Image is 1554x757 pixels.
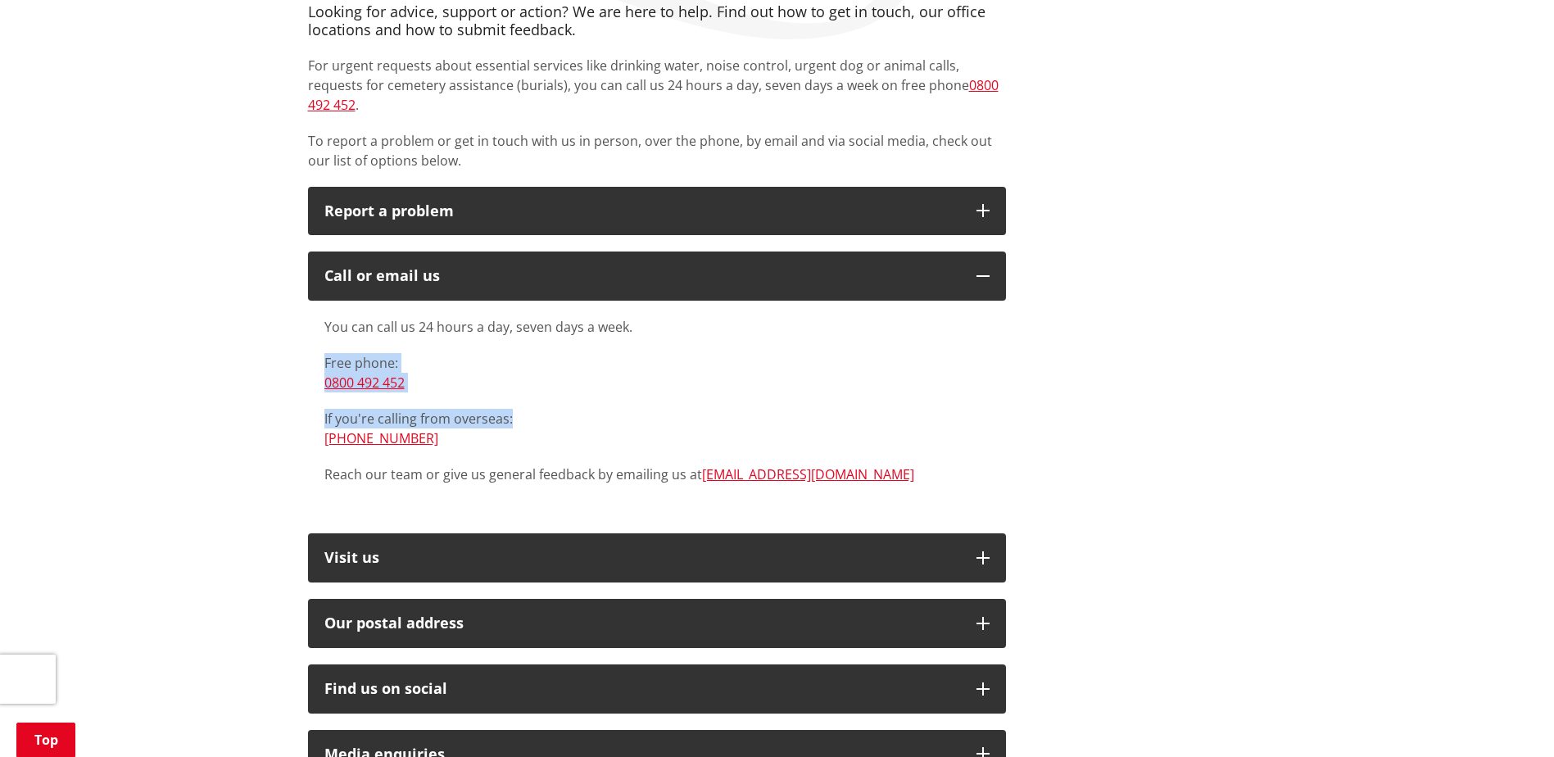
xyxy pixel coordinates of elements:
h2: Our postal address [324,615,960,632]
p: For urgent requests about essential services like drinking water, noise control, urgent dog or an... [308,56,1006,115]
div: Call or email us [324,268,960,284]
a: 0800 492 452 [308,76,999,114]
a: 0800 492 452 [324,374,405,392]
button: Find us on social [308,664,1006,714]
a: [PHONE_NUMBER] [324,429,438,447]
iframe: Messenger Launcher [1479,688,1538,747]
button: Report a problem [308,187,1006,236]
p: Reach our team or give us general feedback by emailing us at [324,465,990,484]
a: Top [16,723,75,757]
button: Call or email us [308,252,1006,301]
p: If you're calling from overseas: [324,409,990,448]
p: You can call us 24 hours a day, seven days a week. [324,317,990,337]
button: Our postal address [308,599,1006,648]
a: [EMAIL_ADDRESS][DOMAIN_NAME] [702,465,914,483]
button: Visit us [308,533,1006,582]
p: Visit us [324,550,960,566]
p: Report a problem [324,203,960,220]
p: Free phone: [324,353,990,392]
p: To report a problem or get in touch with us in person, over the phone, by email and via social me... [308,131,1006,170]
h4: Looking for advice, support or action? We are here to help. Find out how to get in touch, our off... [308,3,1006,39]
div: Find us on social [324,681,960,697]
